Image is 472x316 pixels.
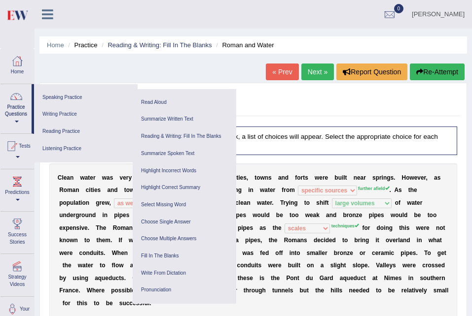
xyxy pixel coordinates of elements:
b: a [75,199,79,206]
b: e [102,237,106,244]
b: i [404,224,406,231]
b: i [289,199,290,206]
b: s [126,212,130,219]
b: s [372,174,376,181]
b: r [363,174,366,181]
button: Re-Attempt [410,63,465,80]
b: w [105,199,109,206]
b: l [62,174,63,181]
a: Strategy Videos [0,254,34,293]
b: g [96,199,99,206]
h4: Below is a text with blanks. Click on each blank, a list of choices will appear. Select the appro... [49,126,458,155]
b: g [387,174,390,181]
b: w [305,212,310,219]
b: s [390,174,394,181]
b: h [275,224,278,231]
b: s [381,212,384,219]
b: l [402,212,404,219]
b: e [319,174,323,181]
b: t [254,174,256,181]
b: z [356,212,359,219]
b: n [234,187,238,193]
b: e [123,174,126,181]
b: s [263,224,266,231]
b: t [96,237,98,244]
a: Listening Practice [39,140,133,158]
a: Speaking Practice [39,89,133,106]
b: u [338,174,342,181]
b: i [241,224,243,231]
b: n [290,199,294,206]
b: w [407,199,411,206]
b: u [85,212,88,219]
b: i [102,212,104,219]
a: Tests [0,134,34,166]
a: Home [0,49,34,81]
b: r [79,212,81,219]
b: t [265,199,267,206]
b: r [126,174,129,181]
b: n [247,199,250,206]
b: r [424,224,426,231]
b: k [316,212,320,219]
b: e [94,187,98,193]
b: a [264,187,268,193]
b: i [342,174,343,181]
b: H [402,174,406,181]
b: t [84,237,86,244]
b: e [64,174,67,181]
b: o [395,212,399,219]
b: r [73,212,76,219]
b: r [424,174,426,181]
b: e [325,174,328,181]
b: o [286,187,290,193]
b: t [91,187,93,193]
b: e [414,187,417,193]
b: n [250,187,254,193]
b: h [98,237,102,244]
b: e [103,224,107,231]
b: i [372,212,374,219]
b: e [421,224,424,231]
b: o [126,187,130,193]
a: Choose Multiple Answers [138,230,231,248]
b: i [79,224,81,231]
b: n [63,212,66,219]
a: Next » [301,63,334,80]
b: i [238,174,240,181]
b: r [347,212,349,219]
b: o [380,224,384,231]
b: w [409,174,414,181]
b: e [426,224,430,231]
b: p [66,224,69,231]
b: i [89,187,90,193]
b: n [104,212,108,219]
b: b [334,174,338,181]
b: e [70,212,73,219]
b: a [411,199,415,206]
b: o [86,237,90,244]
b: d [92,212,96,219]
b: a [67,174,70,181]
b: y [286,199,289,206]
b: , [109,199,111,206]
b: n [385,224,389,231]
b: e [357,174,361,181]
b: t [236,174,238,181]
a: Success Stories [0,212,34,251]
b: R [113,224,117,231]
b: n [73,224,76,231]
b: a [126,224,129,231]
b: i [117,212,119,219]
b: a [259,224,263,231]
b: t [88,174,90,181]
b: r [270,199,272,206]
b: w [416,224,421,231]
b: t [428,212,430,219]
b: e [84,224,88,231]
b: e [267,199,270,206]
b: R [59,187,64,193]
b: e [310,212,313,219]
b: b [276,212,280,219]
b: y [128,174,132,181]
